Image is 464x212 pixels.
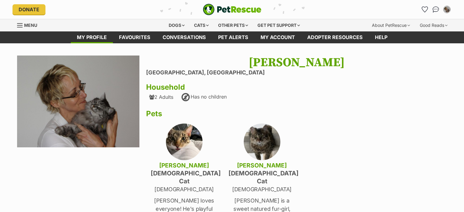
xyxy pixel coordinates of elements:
a: Donate [13,4,45,15]
div: Cats [190,19,213,31]
div: Other pets [214,19,252,31]
div: 2 Adults [149,94,173,100]
a: Conversations [431,5,441,14]
ul: Account quick links [420,5,452,14]
img: Narelle Brown profile pic [444,6,450,13]
h4: [PERSON_NAME] [151,161,218,169]
img: logo-e224e6f780fb5917bec1dbf3a21bbac754714ae5b6737aabdf751b685950b380.svg [203,4,261,15]
h4: [DEMOGRAPHIC_DATA] Cat [228,169,296,185]
a: conversations [156,31,212,43]
a: PetRescue [203,4,261,15]
img: q7a8rxhqq6ykgq4usahu.jpg [166,124,203,160]
img: chat-41dd97257d64d25036548639549fe6c8038ab92f7586957e7f3b1b290dea8141.svg [433,6,439,13]
span: Menu [24,23,37,28]
p: [DEMOGRAPHIC_DATA] [228,185,296,193]
h3: Household [146,83,447,92]
p: [DEMOGRAPHIC_DATA] [151,185,218,193]
a: My account [254,31,301,43]
img: u0jx72ovmvqpyslyx8qq.jpg [17,56,140,147]
h1: [PERSON_NAME] [146,56,447,70]
a: Menu [17,19,41,30]
button: My account [442,5,452,14]
a: Adopter resources [301,31,369,43]
h3: Pets [146,110,447,118]
div: Dogs [164,19,189,31]
div: Good Reads [415,19,452,31]
a: Pet alerts [212,31,254,43]
a: Favourites [113,31,156,43]
div: Has no children [181,92,227,102]
a: Help [369,31,394,43]
div: Get pet support [253,19,304,31]
h4: [PERSON_NAME] [228,161,296,169]
a: Favourites [420,5,430,14]
img: o3kupd467gvmkrzsvdol.jpg [244,124,280,160]
li: [GEOGRAPHIC_DATA], [GEOGRAPHIC_DATA] [146,70,447,76]
a: My profile [71,31,113,43]
div: About PetRescue [368,19,414,31]
h4: [DEMOGRAPHIC_DATA] Cat [151,169,218,185]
